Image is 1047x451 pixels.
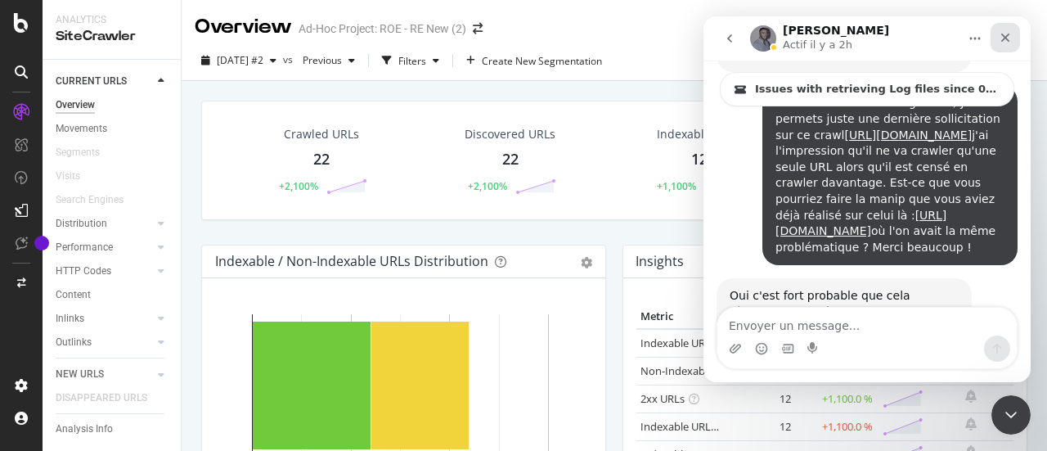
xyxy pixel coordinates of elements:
a: CURRENT URLS [56,73,153,90]
a: HTTP Codes [56,263,153,280]
div: Analytics [56,13,168,27]
a: Distribution [56,215,153,232]
button: Filters [375,47,446,74]
div: Overview [56,97,95,114]
iframe: Intercom live chat [991,395,1031,435]
td: 12 [730,385,795,413]
div: NEW URLS [56,366,104,383]
a: Visits [56,168,97,185]
button: Sélectionneur de fichier gif [78,326,91,339]
div: DISAPPEARED URLS [56,390,147,407]
a: Content [56,286,169,304]
iframe: Intercom live chat [703,16,1031,382]
span: 2025 Oct. 13th #2 [217,53,263,67]
div: arrow-right-arrow-left [473,23,483,34]
textarea: Envoyer un message... [14,291,313,319]
div: Performance [56,239,113,256]
div: Inlinks [56,310,84,327]
div: CURRENT URLS [56,73,127,90]
div: Filters [398,54,426,68]
a: Analysis Info [56,421,169,438]
div: Search Engines [56,192,124,209]
div: +1,100% [657,179,696,193]
div: +2,100% [279,179,318,193]
th: Metric [636,304,730,329]
a: NEW URLS [56,366,153,383]
div: Distribution [56,215,107,232]
div: gear [581,257,592,268]
div: Oui c'est fort probable que cela réagisse de la même façon, vous avez raison. J'ai mis à jour de ... [26,272,255,432]
a: Overview [56,97,169,114]
div: Indexable URLs [657,126,741,142]
div: Overview [195,13,292,41]
a: Search Engines [56,192,140,209]
span: Previous [296,53,342,67]
button: Create New Segmentation [460,47,609,74]
div: Visits [56,168,80,185]
a: Movements [56,120,169,138]
a: Performance [56,239,153,256]
div: Segments [56,144,100,161]
div: Indexable / Non-Indexable URLs Distribution [215,253,488,269]
button: [DATE] #2 [195,47,283,74]
a: Indexable URLs with Bad H1 [640,419,777,434]
td: +1,100.0 % [795,385,877,413]
a: Outlinks [56,334,153,351]
button: Start recording [104,326,117,339]
div: SiteCrawler [56,27,168,46]
button: Sélectionneur d’emoji [52,326,65,339]
span: Create New Segmentation [482,54,602,68]
div: Tooltip anchor [34,236,49,250]
button: Previous [296,47,362,74]
span: vs [283,52,296,66]
div: 22 [313,149,330,170]
div: 22 [502,149,519,170]
div: HTTP Codes [56,263,111,280]
a: DISAPPEARED URLS [56,390,164,407]
td: 12 [730,413,795,440]
div: Crawled URLs [284,126,359,142]
div: Analysis Info [56,421,113,438]
a: Non-Indexable URLs [640,363,740,378]
div: Ad-Hoc Project: ROE - RE New (2) [299,20,466,37]
a: Indexable URLs [640,336,716,350]
button: Envoyer un message… [281,319,307,345]
div: 12 [691,149,708,170]
td: +1,100.0 % [795,413,877,440]
a: 2xx URLs [640,391,685,406]
div: +2,100% [468,179,507,193]
a: Segments [56,144,116,161]
div: Movements [56,120,107,138]
h4: Insights [636,250,684,273]
div: bell-plus [965,390,977,403]
div: Content [56,286,91,304]
div: Oui c'est fort probable que cela réagisse de la même façon, vous avez raison.J'ai mis à jour de l... [13,262,268,442]
a: Inlinks [56,310,153,327]
div: Outlinks [56,334,92,351]
div: bell-plus [965,417,977,431]
button: Télécharger la pièce jointe [25,326,38,339]
div: Discovered URLs [465,126,555,142]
